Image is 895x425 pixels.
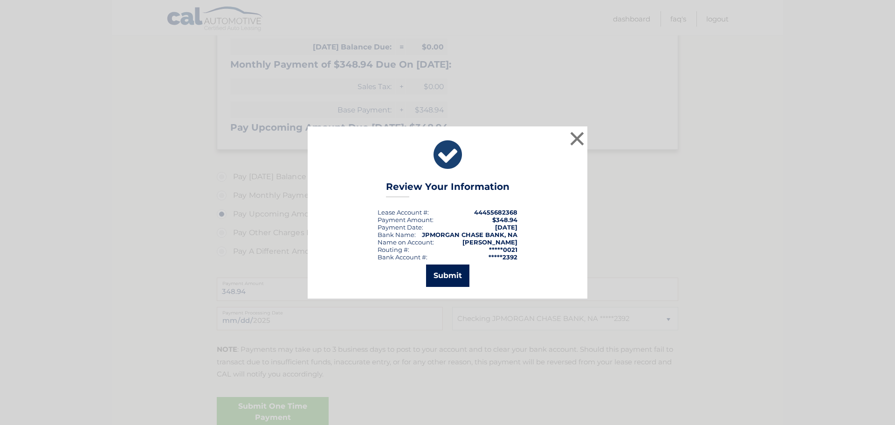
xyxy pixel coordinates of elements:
[492,216,517,223] span: $348.94
[474,209,517,216] strong: 44455682368
[378,223,423,231] div: :
[378,253,427,261] div: Bank Account #:
[568,129,586,148] button: ×
[378,246,409,253] div: Routing #:
[462,238,517,246] strong: [PERSON_NAME]
[378,223,422,231] span: Payment Date
[378,238,434,246] div: Name on Account:
[386,181,509,197] h3: Review Your Information
[422,231,517,238] strong: JPMORGAN CHASE BANK, NA
[495,223,517,231] span: [DATE]
[378,216,434,223] div: Payment Amount:
[378,209,429,216] div: Lease Account #:
[426,265,469,287] button: Submit
[378,231,416,238] div: Bank Name:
